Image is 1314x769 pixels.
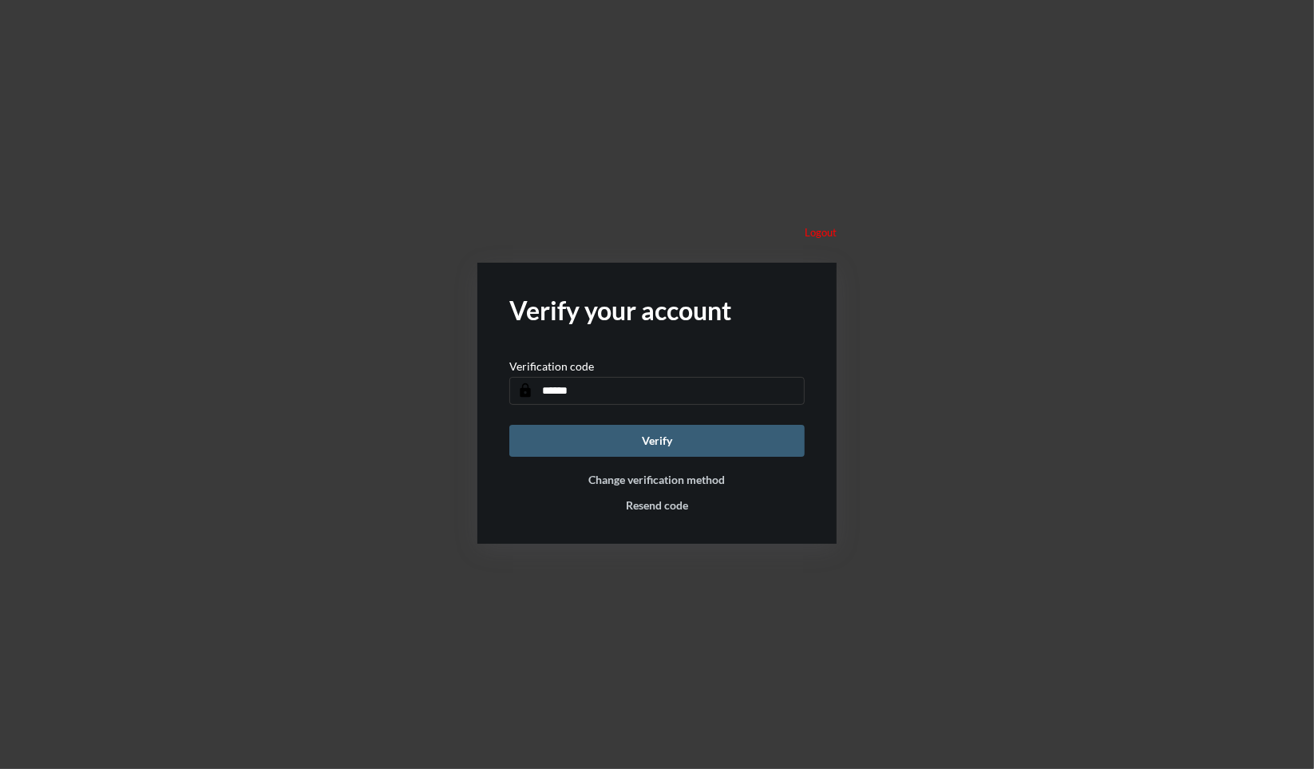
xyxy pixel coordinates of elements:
[805,226,837,239] p: Logout
[626,498,688,512] button: Resend code
[509,425,805,457] button: Verify
[589,473,726,486] button: Change verification method
[509,359,594,373] p: Verification code
[509,295,805,326] h2: Verify your account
